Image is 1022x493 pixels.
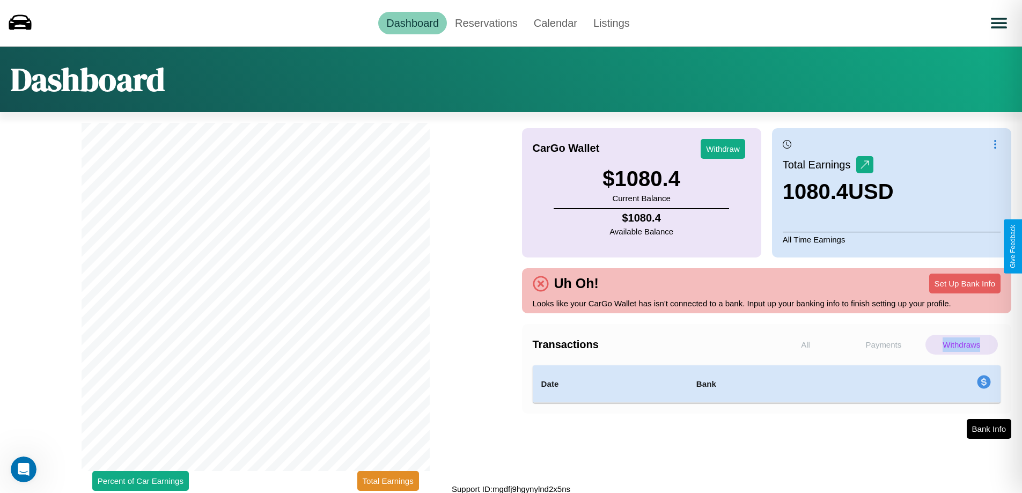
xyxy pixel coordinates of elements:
[984,8,1014,38] button: Open menu
[533,339,767,351] h4: Transactions
[533,365,1001,403] table: simple table
[609,212,673,224] h4: $ 1080.4
[526,12,585,34] a: Calendar
[967,419,1011,439] button: Bank Info
[11,57,165,101] h1: Dashboard
[783,155,856,174] p: Total Earnings
[378,12,447,34] a: Dashboard
[696,378,844,391] h4: Bank
[602,167,680,191] h3: $ 1080.4
[783,232,1001,247] p: All Time Earnings
[541,378,679,391] h4: Date
[533,142,600,154] h4: CarGo Wallet
[549,276,604,291] h4: Uh Oh!
[925,335,998,355] p: Withdraws
[929,274,1001,293] button: Set Up Bank Info
[769,335,842,355] p: All
[783,180,894,204] h3: 1080.4 USD
[1009,225,1017,268] div: Give Feedback
[602,191,680,205] p: Current Balance
[447,12,526,34] a: Reservations
[92,471,189,491] button: Percent of Car Earnings
[847,335,920,355] p: Payments
[533,296,1001,311] p: Looks like your CarGo Wallet has isn't connected to a bank. Input up your banking info to finish ...
[585,12,638,34] a: Listings
[609,224,673,239] p: Available Balance
[11,457,36,482] iframe: Intercom live chat
[357,471,419,491] button: Total Earnings
[701,139,745,159] button: Withdraw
